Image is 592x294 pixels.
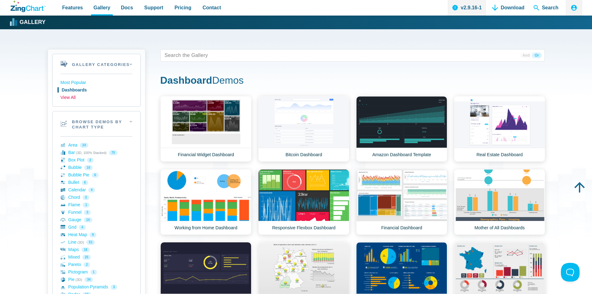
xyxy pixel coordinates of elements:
span: Docs [121,3,133,12]
strong: Dashboard [160,75,212,86]
a: Working from Home Dashboard [160,169,251,235]
a: Mother of All Dashboards [454,169,545,235]
span: Support [144,3,163,12]
span: Features [62,3,83,12]
a: Financial Dashboard [356,169,447,235]
span: And [520,53,532,58]
h2: Browse Demos By Chart Type [53,111,140,136]
a: Dashboards [61,86,132,94]
a: Gallery [11,18,45,27]
span: Contact [203,3,221,12]
a: ZingChart Logo. Click to return to the homepage [11,1,46,12]
iframe: Toggle Customer Support [561,263,580,282]
a: Responsive Flexbox Dashboard [258,169,349,235]
h1: Demos [160,74,545,88]
a: Amazon Dashboard Template [356,96,447,162]
a: Real Estate Dashboard [454,96,545,162]
strong: Gallery [20,20,45,25]
span: Pricing [174,3,191,12]
a: Most Popular [61,79,132,86]
span: Or [532,53,541,58]
h2: Gallery Categories [53,54,140,74]
a: View All [61,94,132,101]
span: Gallery [94,3,110,12]
a: Bitcoin Dashboard [258,96,349,162]
a: Financial Widget Dashboard [160,96,251,162]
